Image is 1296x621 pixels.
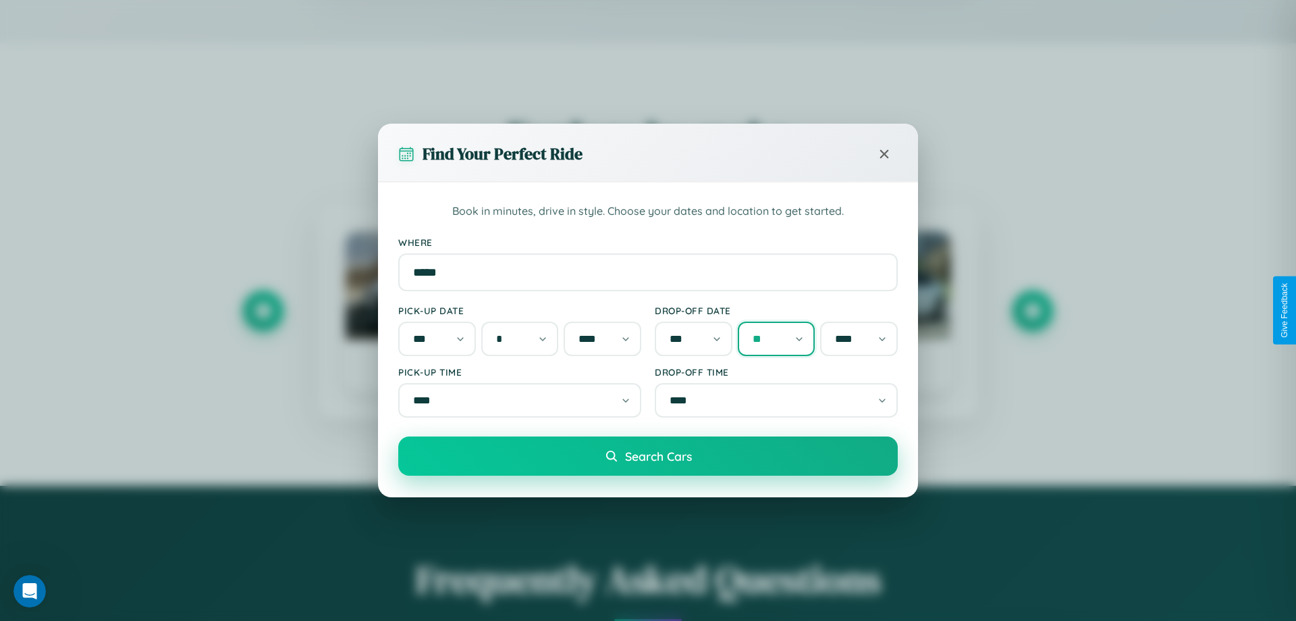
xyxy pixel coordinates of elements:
p: Book in minutes, drive in style. Choose your dates and location to get started. [398,203,898,220]
label: Pick-up Time [398,366,641,378]
label: Where [398,237,898,248]
h3: Find Your Perfect Ride [423,143,583,165]
button: Search Cars [398,437,898,476]
span: Search Cars [625,449,692,464]
label: Drop-off Time [655,366,898,378]
label: Pick-up Date [398,305,641,316]
label: Drop-off Date [655,305,898,316]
